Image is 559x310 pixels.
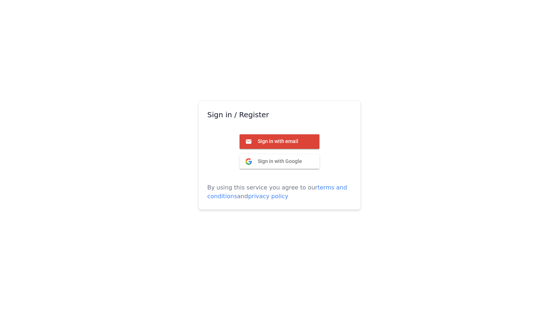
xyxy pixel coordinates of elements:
h3: Sign in / Register [207,110,352,120]
a: privacy policy [248,193,288,200]
button: Sign in with email [240,134,319,149]
a: terms and conditions [207,184,347,200]
p: By using this service you agree to our and [207,183,352,201]
button: Sign in with Google [240,154,319,169]
span: Sign in with email [252,138,298,144]
span: Sign in with Google [252,158,302,164]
